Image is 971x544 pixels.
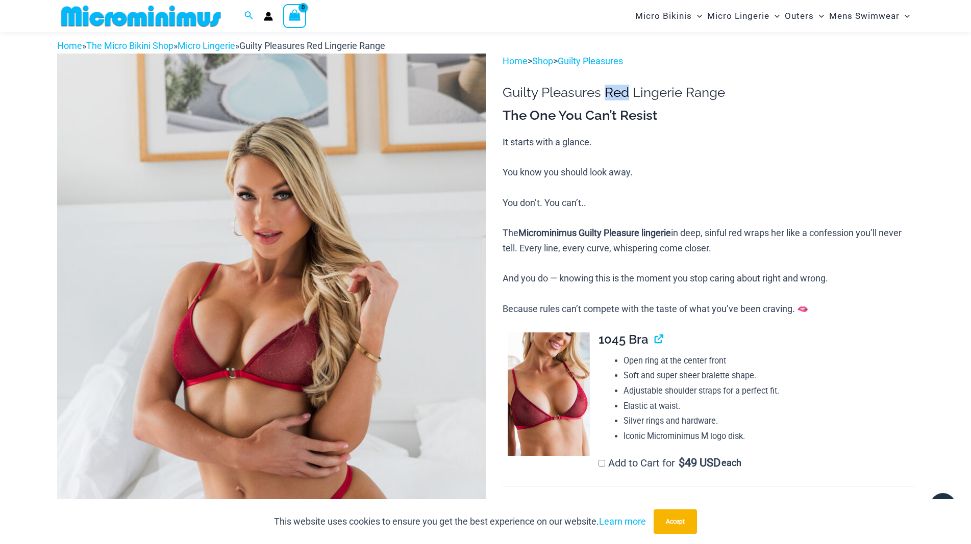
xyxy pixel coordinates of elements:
[900,3,910,29] span: Menu Toggle
[508,332,590,456] img: Guilty Pleasures Red 1045 Bra
[518,227,671,238] b: Microminimus Guilty Pleasure lingerie
[769,3,780,29] span: Menu Toggle
[633,3,705,29] a: Micro BikinisMenu ToggleMenu Toggle
[624,429,914,444] li: Iconic Microminimus M logo disk.
[57,40,82,51] a: Home
[283,4,307,28] a: View Shopping Cart, empty
[244,10,254,22] a: Search icon link
[599,516,646,527] a: Learn more
[624,353,914,369] li: Open ring at the center front
[86,40,173,51] a: The Micro Bikini Shop
[599,457,741,469] label: Add to Cart for
[503,54,914,69] p: > >
[503,85,914,100] h1: Guilty Pleasures Red Lingerie Range
[692,3,702,29] span: Menu Toggle
[624,399,914,414] li: Elastic at waist.
[503,135,914,316] p: It starts with a glance. You know you should look away. You don’t. You can’t.. The in deep, sinfu...
[679,458,720,468] span: 49 USD
[829,3,900,29] span: Mens Swimwear
[624,413,914,429] li: Silver rings and hardware.
[57,5,225,28] img: MM SHOP LOGO FLAT
[599,332,649,347] span: 1045 Bra
[814,3,824,29] span: Menu Toggle
[624,383,914,399] li: Adjustable shoulder straps for a perfect fit.
[503,56,528,66] a: Home
[274,514,646,529] p: This website uses cookies to ensure you get the best experience on our website.
[707,3,769,29] span: Micro Lingerie
[785,3,814,29] span: Outers
[239,40,385,51] span: Guilty Pleasures Red Lingerie Range
[532,56,553,66] a: Shop
[624,368,914,383] li: Soft and super sheer bralette shape.
[558,56,623,66] a: Guilty Pleasures
[178,40,235,51] a: Micro Lingerie
[782,3,827,29] a: OutersMenu ToggleMenu Toggle
[503,107,914,124] h3: The One You Can’t Resist
[721,458,741,468] span: each
[635,3,692,29] span: Micro Bikinis
[654,509,697,534] button: Accept
[599,460,605,467] input: Add to Cart for$49 USD each
[264,12,273,21] a: Account icon link
[679,456,685,469] span: $
[705,3,782,29] a: Micro LingerieMenu ToggleMenu Toggle
[631,2,914,31] nav: Site Navigation
[57,40,385,51] span: » » »
[827,3,912,29] a: Mens SwimwearMenu ToggleMenu Toggle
